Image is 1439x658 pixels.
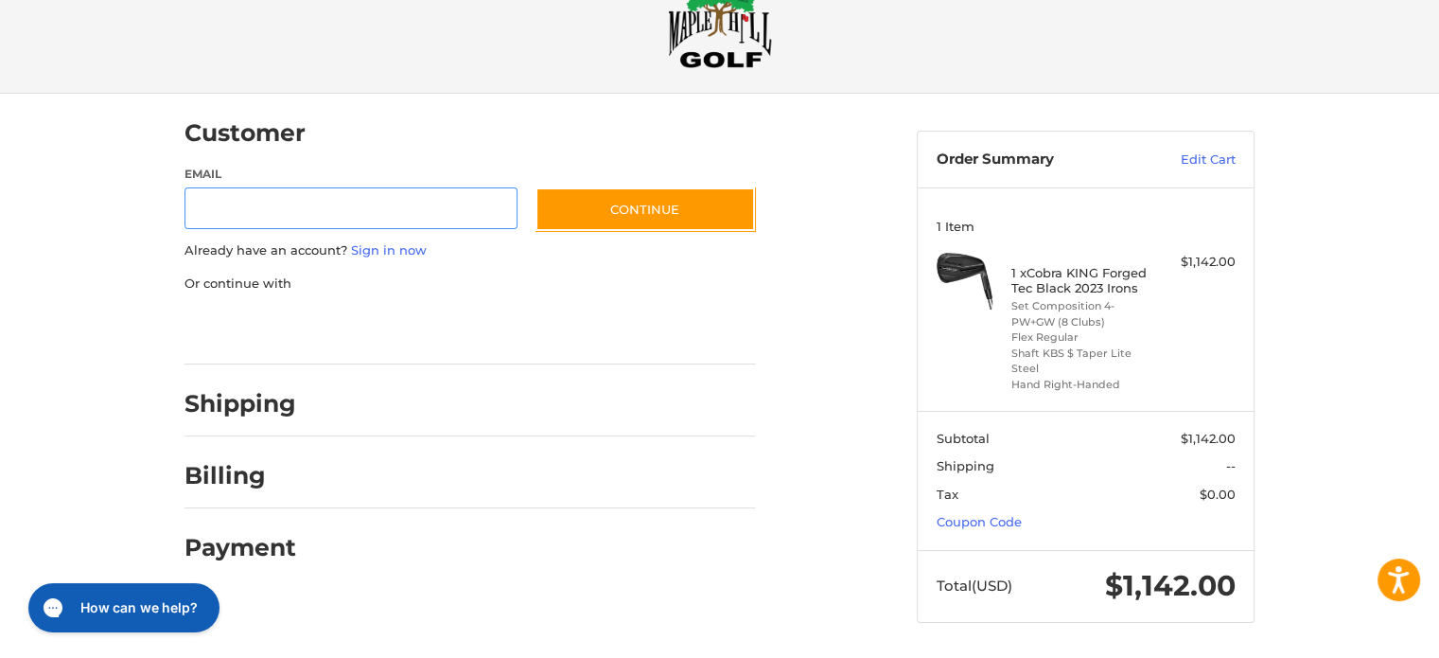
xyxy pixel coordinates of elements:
[500,311,641,346] iframe: PayPal-venmo
[1011,265,1156,296] h4: 1 x Cobra KING Forged Tec Black 2023 Irons
[1200,487,1236,502] span: $0.00
[351,242,427,258] a: Sign in now
[184,389,296,418] h2: Shipping
[937,219,1236,234] h3: 1 Item
[184,166,518,183] label: Email
[339,311,481,346] iframe: PayPal-paylater
[937,577,1012,595] span: Total (USD)
[1161,253,1236,272] div: $1,142.00
[1011,377,1156,393] li: Hand Right-Handed
[1105,568,1236,603] span: $1,142.00
[1181,431,1236,446] span: $1,142.00
[535,187,755,231] button: Continue
[184,118,306,148] h2: Customer
[937,151,1140,169] h3: Order Summary
[179,311,321,346] iframe: PayPal-paypal
[937,458,994,473] span: Shipping
[19,577,224,639] iframe: Gorgias live chat messenger
[184,275,755,293] p: Or continue with
[1226,458,1236,473] span: --
[937,487,958,502] span: Tax
[937,431,990,446] span: Subtotal
[184,533,296,562] h2: Payment
[1011,329,1156,346] li: Flex Regular
[1011,346,1156,377] li: Shaft KBS $ Taper Lite Steel
[1011,298,1156,329] li: Set Composition 4-PW+GW (8 Clubs)
[184,241,755,260] p: Already have an account?
[184,461,295,490] h2: Billing
[937,514,1022,529] a: Coupon Code
[1140,151,1236,169] a: Edit Cart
